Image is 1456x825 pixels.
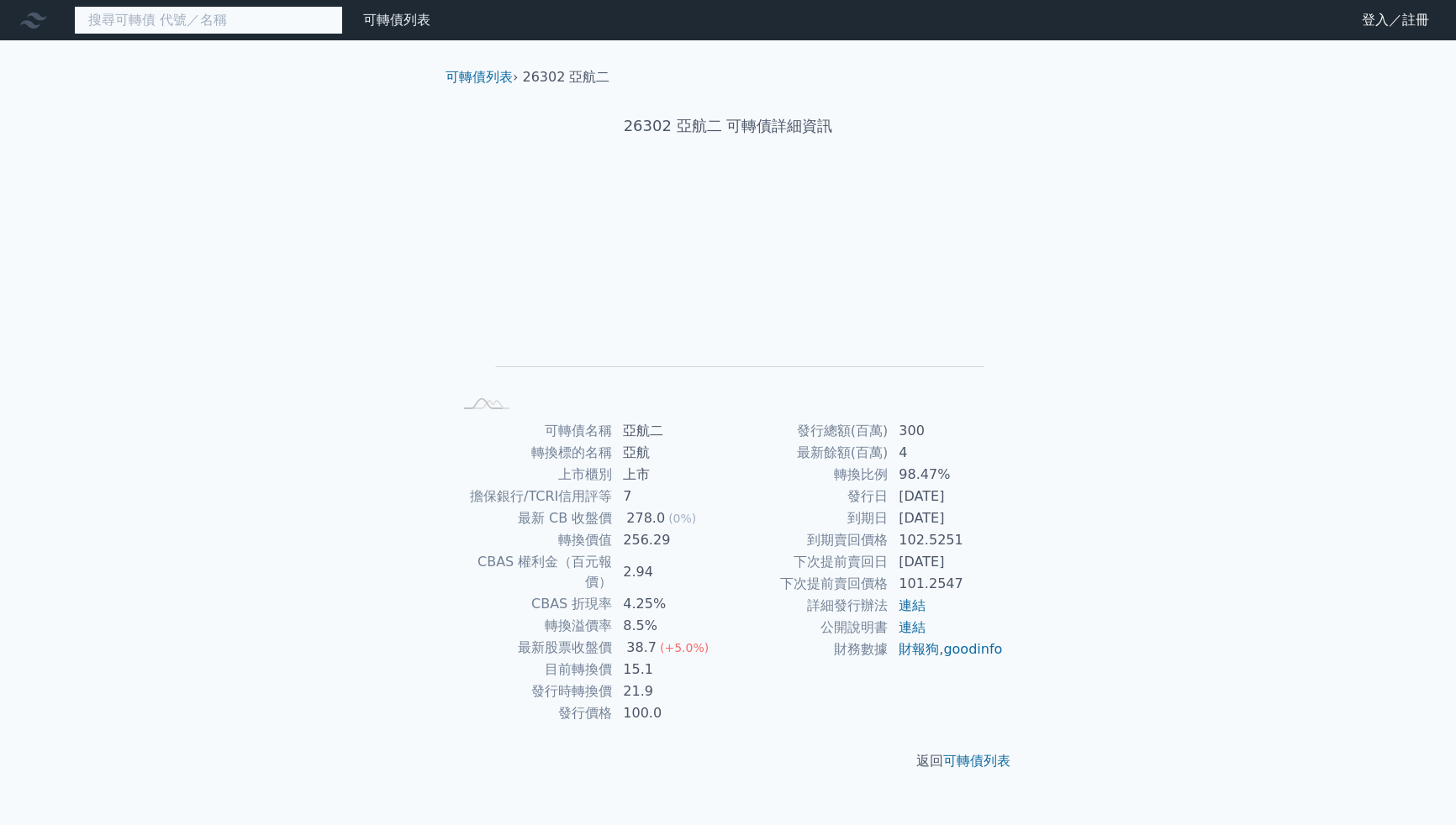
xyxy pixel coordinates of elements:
[74,6,343,34] input: 搜尋可轉債 代號／名稱
[613,442,728,464] td: 亞航
[523,67,610,87] li: 26302 亞航二
[889,551,1004,573] td: [DATE]
[728,529,889,551] td: 到期賣回價格
[1348,7,1443,34] a: 登入／註冊
[623,638,660,658] div: 38.7
[660,641,709,654] span: (+5.0%)
[728,464,889,486] td: 轉換比例
[728,551,889,573] td: 下次提前賣回日
[452,464,613,486] td: 上市櫃別
[613,529,728,551] td: 256.29
[452,486,613,507] td: 擔保銀行/TCRI信用評等
[446,69,513,85] a: 可轉債列表
[943,753,1010,769] a: 可轉債列表
[889,464,1004,486] td: 98.47%
[728,638,889,660] td: 財務數據
[613,593,728,615] td: 4.25%
[613,420,728,442] td: 亞航二
[613,680,728,702] td: 21.9
[899,619,926,635] a: 連結
[613,615,728,637] td: 8.5%
[480,191,984,391] g: Chart
[668,512,696,525] span: (0%)
[899,641,939,657] a: 財報狗
[452,420,613,442] td: 可轉債名稱
[613,464,728,486] td: 上市
[446,67,518,87] li: ›
[728,486,889,507] td: 發行日
[889,507,1004,529] td: [DATE]
[728,595,889,617] td: 詳細發行辦法
[613,702,728,724] td: 100.0
[613,486,728,507] td: 7
[432,751,1024,771] p: 返回
[728,507,889,529] td: 到期日
[452,507,613,529] td: 最新 CB 收盤價
[452,680,613,702] td: 發行時轉換價
[452,529,613,551] td: 轉換價值
[728,573,889,595] td: 下次提前賣回價格
[452,659,613,680] td: 目前轉換價
[613,551,728,593] td: 2.94
[613,659,728,680] td: 15.1
[432,114,1024,138] h1: 26302 亞航二 可轉債詳細資訊
[1372,744,1456,825] div: 聊天小工具
[452,702,613,724] td: 發行價格
[943,641,1002,657] a: goodinfo
[452,442,613,464] td: 轉換標的名稱
[728,617,889,638] td: 公開說明書
[889,420,1004,442] td: 300
[889,442,1004,464] td: 4
[452,593,613,615] td: CBAS 折現率
[889,486,1004,507] td: [DATE]
[889,529,1004,551] td: 102.5251
[728,420,889,442] td: 發行總額(百萬)
[1372,744,1456,825] iframe: Chat Widget
[452,637,613,659] td: 最新股票收盤價
[889,573,1004,595] td: 101.2547
[899,597,926,613] a: 連結
[889,638,1004,660] td: ,
[623,508,668,528] div: 278.0
[452,551,613,593] td: CBAS 權利金（百元報價）
[452,615,613,637] td: 轉換溢價率
[363,12,430,28] a: 可轉債列表
[728,442,889,464] td: 最新餘額(百萬)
